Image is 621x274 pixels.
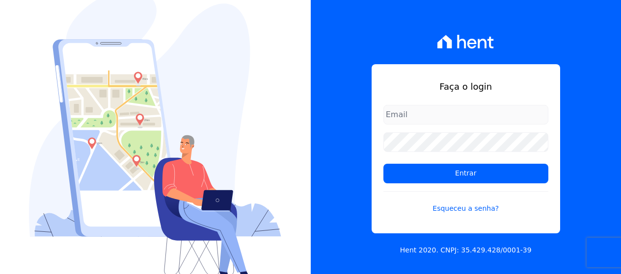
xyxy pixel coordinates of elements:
a: Esqueceu a senha? [383,191,548,214]
input: Email [383,105,548,125]
p: Hent 2020. CNPJ: 35.429.428/0001-39 [400,245,532,255]
h1: Faça o login [383,80,548,93]
input: Entrar [383,164,548,183]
